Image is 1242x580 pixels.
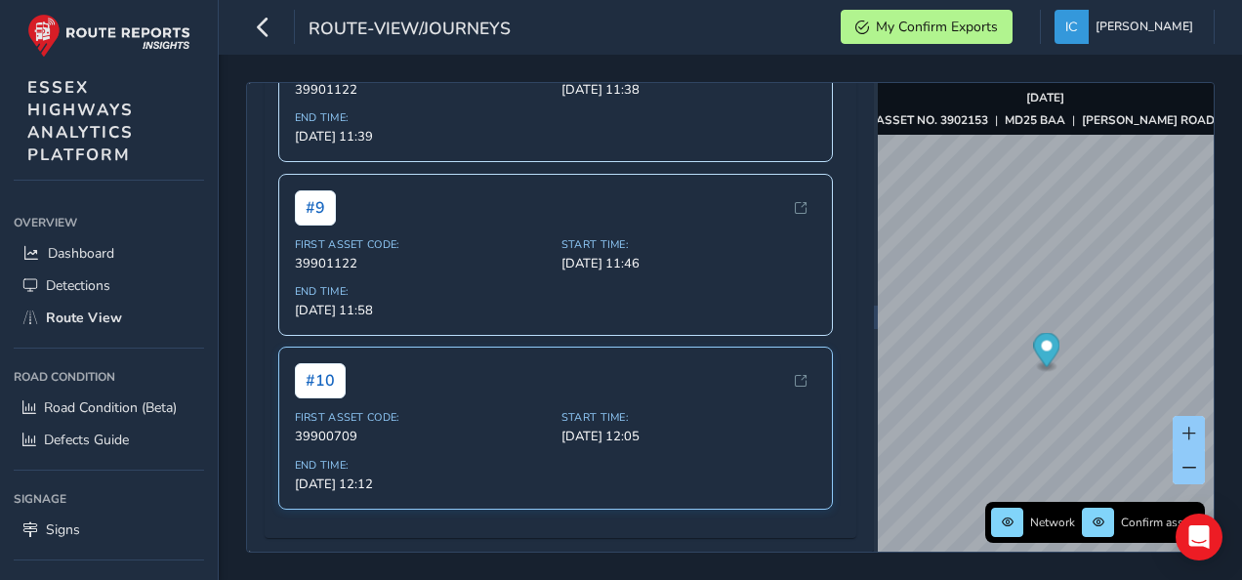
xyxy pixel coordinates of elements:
[1176,514,1222,560] div: Open Intercom Messenger
[561,81,816,99] span: [DATE] 11:38
[14,269,204,302] a: Detections
[1096,10,1193,44] span: [PERSON_NAME]
[876,18,998,36] span: My Confirm Exports
[561,428,816,445] span: [DATE] 12:05
[295,458,550,473] span: End Time:
[1055,10,1200,44] button: [PERSON_NAME]
[1030,515,1075,530] span: Network
[295,302,550,319] span: [DATE] 11:58
[295,476,550,493] span: [DATE] 12:12
[1026,90,1064,105] strong: [DATE]
[1005,112,1065,128] strong: MD25 BAA
[295,428,550,445] span: 39900709
[561,237,816,252] span: Start Time:
[561,255,816,272] span: [DATE] 11:46
[295,237,550,252] span: First Asset Code:
[27,14,190,58] img: rr logo
[295,255,550,272] span: 39901122
[295,190,336,226] span: # 9
[1082,112,1215,128] strong: [PERSON_NAME] ROAD
[14,392,204,424] a: Road Condition (Beta)
[295,81,550,99] span: 39901122
[46,276,110,295] span: Detections
[561,410,816,425] span: Start Time:
[295,128,550,145] span: [DATE] 11:39
[27,76,134,166] span: ESSEX HIGHWAYS ANALYTICS PLATFORM
[876,112,988,128] strong: ASSET NO. 3902153
[14,514,204,546] a: Signs
[841,10,1013,44] button: My Confirm Exports
[46,309,122,327] span: Route View
[1033,333,1059,373] div: Map marker
[14,208,204,237] div: Overview
[295,410,550,425] span: First Asset Code:
[44,431,129,449] span: Defects Guide
[295,110,550,125] span: End Time:
[48,244,114,263] span: Dashboard
[46,520,80,539] span: Signs
[309,17,511,44] span: route-view/journeys
[44,398,177,417] span: Road Condition (Beta)
[295,363,346,398] span: # 10
[14,237,204,269] a: Dashboard
[14,424,204,456] a: Defects Guide
[1055,10,1089,44] img: diamond-layout
[14,484,204,514] div: Signage
[14,302,204,334] a: Route View
[876,112,1215,128] div: | |
[14,362,204,392] div: Road Condition
[295,284,550,299] span: End Time:
[1121,515,1199,530] span: Confirm assets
